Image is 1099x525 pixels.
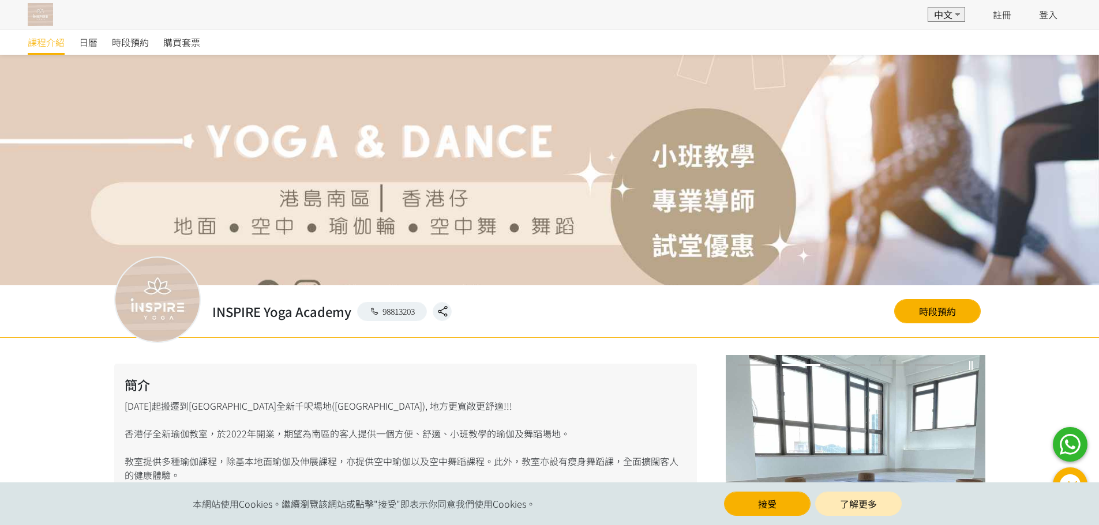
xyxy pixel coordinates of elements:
img: T57dtJh47iSJKDtQ57dN6xVUMYY2M0XQuGF02OI4.png [28,3,53,26]
span: 時段預約 [112,35,149,49]
button: 接受 [724,492,811,516]
a: 購買套票 [163,29,200,55]
span: 日曆 [79,35,97,49]
span: 本網站使用Cookies。繼續瀏覽該網站或點擊"接受"即表示你同意我們使用Cookies。 [193,497,535,511]
span: 課程介紹 [28,35,65,49]
a: 98813203 [357,302,427,321]
a: 註冊 [993,7,1011,21]
a: 日曆 [79,29,97,55]
h2: 簡介 [125,375,687,394]
a: 時段預約 [112,29,149,55]
span: 購買套票 [163,35,200,49]
a: 時段預約 [894,299,981,323]
a: 登入 [1039,7,1057,21]
h2: INSPIRE Yoga Academy [212,302,351,321]
a: 了解更多 [815,492,902,516]
div: [DATE]起搬遷到[GEOGRAPHIC_DATA]全新千呎場地([GEOGRAPHIC_DATA]), 地方更寬敞更舒適!!! 香港仔全新瑜伽教室，於2022年開業，期望為南區的客人提供一個... [114,364,697,507]
a: 課程介紹 [28,29,65,55]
